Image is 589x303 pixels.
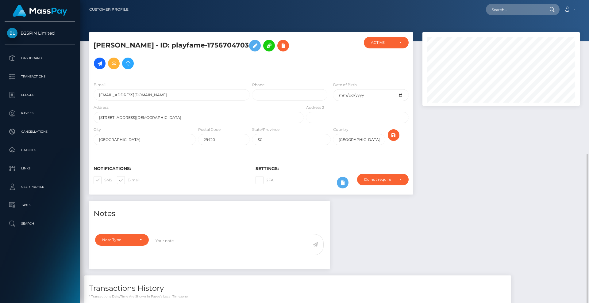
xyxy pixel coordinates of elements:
[5,30,75,36] span: B2SPIN Limited
[256,176,274,184] label: 2FA
[5,106,75,121] a: Payees
[357,174,409,185] button: Do not require
[7,109,73,118] p: Payees
[5,51,75,66] a: Dashboard
[486,4,544,15] input: Search...
[94,58,106,69] a: Initiate Payout
[94,208,325,219] h4: Notes
[7,201,73,210] p: Taxes
[5,69,75,84] a: Transactions
[333,127,348,132] label: Country
[5,142,75,158] a: Batches
[7,28,17,38] img: B2SPIN Limited
[5,87,75,103] a: Ledger
[306,105,324,110] label: Address 2
[94,176,112,184] label: SMS
[5,124,75,139] a: Cancellations
[89,283,506,294] h4: Transactions History
[94,37,300,72] h5: [PERSON_NAME] - ID: playfame-1756704703
[5,198,75,213] a: Taxes
[7,146,73,155] p: Batches
[333,82,357,88] label: Date of Birth
[94,127,101,132] label: City
[7,182,73,191] p: User Profile
[364,37,409,48] button: ACTIVE
[94,166,246,171] h6: Notifications:
[94,105,109,110] label: Address
[5,179,75,195] a: User Profile
[94,82,106,88] label: E-mail
[89,294,506,299] p: * Transactions date/time are shown in payee's local timezone
[7,72,73,81] p: Transactions
[5,161,75,176] a: Links
[371,40,395,45] div: ACTIVE
[7,219,73,228] p: Search
[198,127,221,132] label: Postal Code
[117,176,140,184] label: E-mail
[256,166,408,171] h6: Settings:
[364,177,395,182] div: Do not require
[95,234,149,246] button: Note Type
[5,216,75,231] a: Search
[89,3,129,16] a: Customer Profile
[252,82,264,88] label: Phone
[102,237,135,242] div: Note Type
[7,54,73,63] p: Dashboard
[7,90,73,100] p: Ledger
[252,127,279,132] label: State/Province
[7,127,73,136] p: Cancellations
[7,164,73,173] p: Links
[13,5,67,17] img: MassPay Logo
